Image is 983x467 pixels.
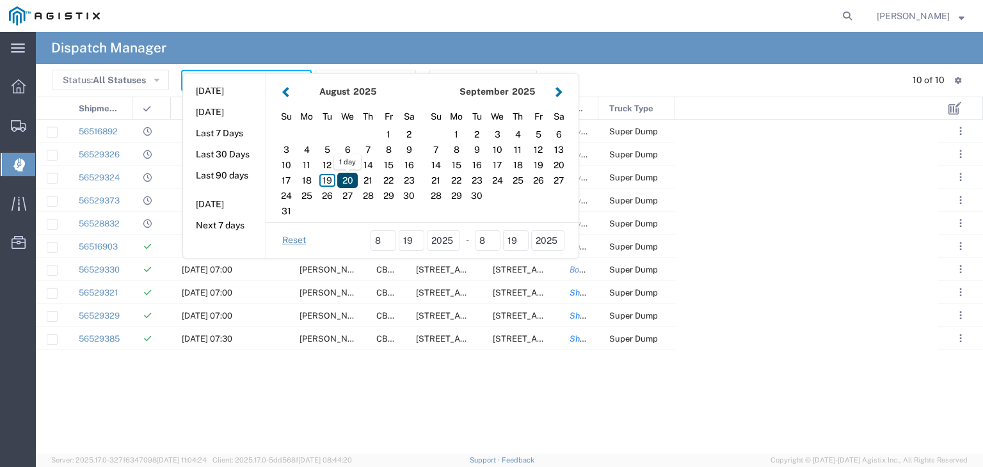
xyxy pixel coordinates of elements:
div: 8 [446,142,467,157]
div: Sunday [276,107,296,127]
span: Super Dump [609,334,658,344]
span: 08/19/2025, 07:00 [182,150,232,159]
a: 56529321 [79,288,118,297]
span: Super Dump [609,219,658,228]
a: 56516903 [79,242,118,251]
input: mm [475,230,500,251]
input: yyyy [427,230,460,251]
div: 12 [317,157,337,173]
div: 11 [507,142,528,157]
div: 13 [548,142,569,157]
div: 2 [467,127,487,142]
a: 56529330 [79,265,120,274]
div: 24 [276,188,296,203]
div: 18 [296,173,317,188]
button: ... [952,306,970,324]
div: 20 [548,157,569,173]
div: Friday [528,107,548,127]
div: 13 [337,157,358,173]
div: Wednesday [487,107,507,127]
span: 08/19/2025, 07:00 [182,288,232,297]
div: 10 [276,157,296,173]
span: Super Dump [609,150,658,159]
div: Friday [378,107,399,127]
button: Saved Searches [315,70,416,90]
span: 6069 State Hwy 99w, Corning, California, 96021, United States [416,334,543,344]
a: 56528832 [79,219,120,228]
div: 3 [276,142,296,157]
span: Super Dump [609,196,658,205]
span: Shipped [570,288,600,297]
div: Tuesday [467,107,487,127]
span: 08/19/2025, 06:00 [182,127,232,136]
span: Jeromy Reinhardt [300,334,369,344]
span: 08/19/2025, 07:30 [182,196,232,205]
div: 1 [378,127,399,142]
a: 56529373 [79,196,120,205]
div: 26 [317,188,337,203]
div: 23 [467,173,487,188]
span: 08/19/2025, 07:00 [182,173,232,182]
a: 56529329 [79,311,120,321]
div: 28 [426,188,446,203]
img: logo [9,6,100,26]
div: 29 [446,188,467,203]
span: 2226 Veatch St, Oroville, California, 95965, United States [416,288,612,297]
button: Last 30 Days [183,145,266,164]
span: . . . [959,285,962,300]
button: [DATE] [183,102,266,122]
div: 11 [296,157,317,173]
div: 18 [507,157,528,173]
div: 21 [426,173,446,188]
div: Thursday [358,107,378,127]
a: Feedback [502,456,534,464]
input: dd [503,230,529,251]
span: 08/19/2025, 07:30 [182,334,232,344]
div: 19 [317,173,337,188]
span: 08/19/2025, 09:00 [182,219,232,228]
input: mm [371,230,396,251]
span: Super Dump [609,173,658,182]
div: 31 [276,203,296,219]
div: 16 [399,157,419,173]
span: Await Cfrm. [570,173,614,182]
div: Wednesday [337,107,358,127]
div: 2 [399,127,419,142]
span: Super Dump [609,311,658,321]
div: 12 [528,142,548,157]
a: 56529326 [79,150,120,159]
span: Super Dump [609,127,658,136]
span: . . . [959,308,962,323]
span: Await Cfrm. [570,219,614,228]
div: 5 [317,142,337,157]
button: [DATE] [183,194,266,214]
span: 5365 Clark Rd, Paradise, California, 95969, United States [493,311,689,321]
div: 22 [378,173,399,188]
button: ... [952,214,970,232]
div: 17 [276,173,296,188]
a: Reset [282,234,306,247]
div: 20 [337,173,358,188]
span: Super Dump [609,288,658,297]
div: 21 [358,173,378,188]
button: Next 7 days [183,216,266,235]
div: 10 [487,142,507,157]
div: 26 [528,173,548,188]
div: 25 [507,173,528,188]
span: Lorretta Ayala [877,9,950,23]
div: 1 [446,127,467,142]
div: 5 [528,127,548,142]
span: - [466,233,469,247]
div: 25 [296,188,317,203]
span: Super Dump [609,242,658,251]
a: 56529385 [79,334,120,344]
input: dd [399,230,424,251]
button: ... [952,237,970,255]
button: [DATE] [183,81,266,101]
span: . . . [959,239,962,254]
span: 08/19/2025, 07:00 [182,265,232,274]
div: 17 [487,157,507,173]
div: 22 [446,173,467,188]
div: 16 [467,157,487,173]
input: yyyy [531,230,564,251]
